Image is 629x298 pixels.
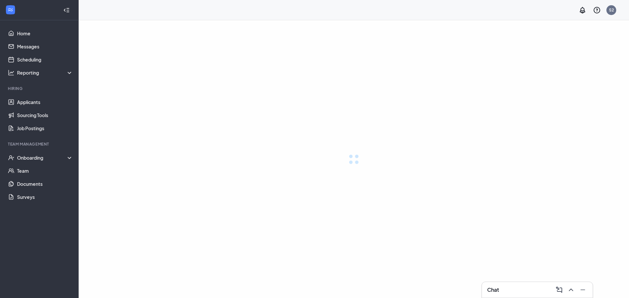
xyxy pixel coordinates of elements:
[63,7,70,13] svg: Collapse
[17,96,73,109] a: Applicants
[17,190,73,203] a: Surveys
[17,177,73,190] a: Documents
[17,53,73,66] a: Scheduling
[593,6,601,14] svg: QuestionInfo
[17,154,73,161] div: Onboarding
[17,109,73,122] a: Sourcing Tools
[553,285,564,295] button: ComposeMessage
[17,69,73,76] div: Reporting
[579,6,586,14] svg: Notifications
[7,7,14,13] svg: WorkstreamLogo
[17,40,73,53] a: Messages
[17,164,73,177] a: Team
[579,286,587,294] svg: Minimize
[609,7,614,13] div: S2
[8,86,72,91] div: Hiring
[17,122,73,135] a: Job Postings
[555,286,563,294] svg: ComposeMessage
[8,141,72,147] div: Team Management
[565,285,576,295] button: ChevronUp
[17,27,73,40] a: Home
[567,286,575,294] svg: ChevronUp
[487,286,499,293] h3: Chat
[8,69,14,76] svg: Analysis
[8,154,14,161] svg: UserCheck
[577,285,587,295] button: Minimize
